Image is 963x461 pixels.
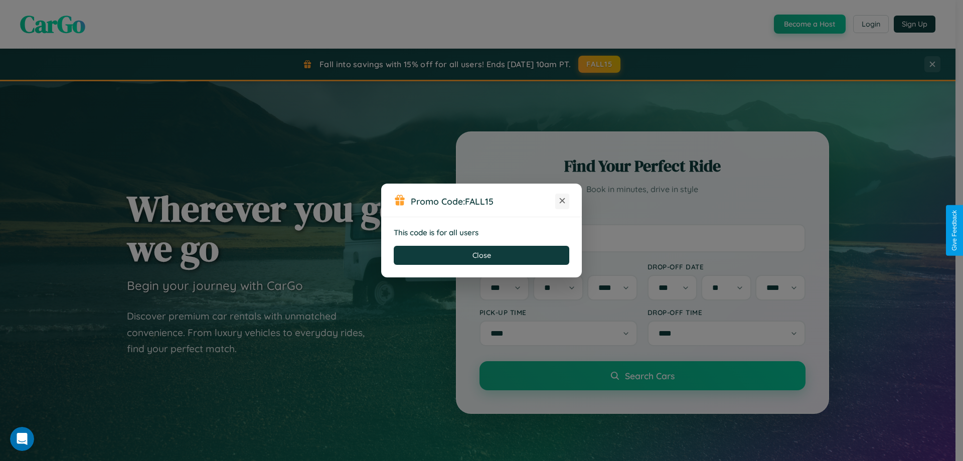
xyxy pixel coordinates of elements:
button: Close [394,246,569,265]
strong: This code is for all users [394,228,478,237]
div: Give Feedback [951,210,958,251]
h3: Promo Code: [411,196,555,207]
iframe: Intercom live chat [10,427,34,451]
b: FALL15 [465,196,494,207]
